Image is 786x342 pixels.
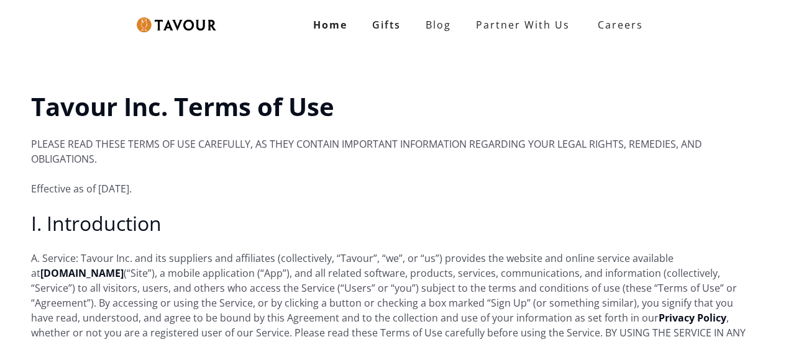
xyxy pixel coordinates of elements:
[31,89,334,124] strong: Tavour Inc. Terms of Use
[31,181,755,196] p: Effective as of [DATE].
[40,266,124,280] a: [DOMAIN_NAME]
[413,12,464,37] a: Blog
[464,12,582,37] a: partner with us
[582,7,652,42] a: Careers
[360,12,413,37] a: Gifts
[31,211,755,236] h2: I. Introduction
[659,311,726,325] a: Privacy Policy
[31,137,755,166] p: PLEASE READ THESE TERMS OF USE CAREFULLY, AS THEY CONTAIN IMPORTANT INFORMATION REGARDING YOUR LE...
[598,12,643,37] strong: Careers
[313,18,347,32] strong: Home
[301,12,360,37] a: Home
